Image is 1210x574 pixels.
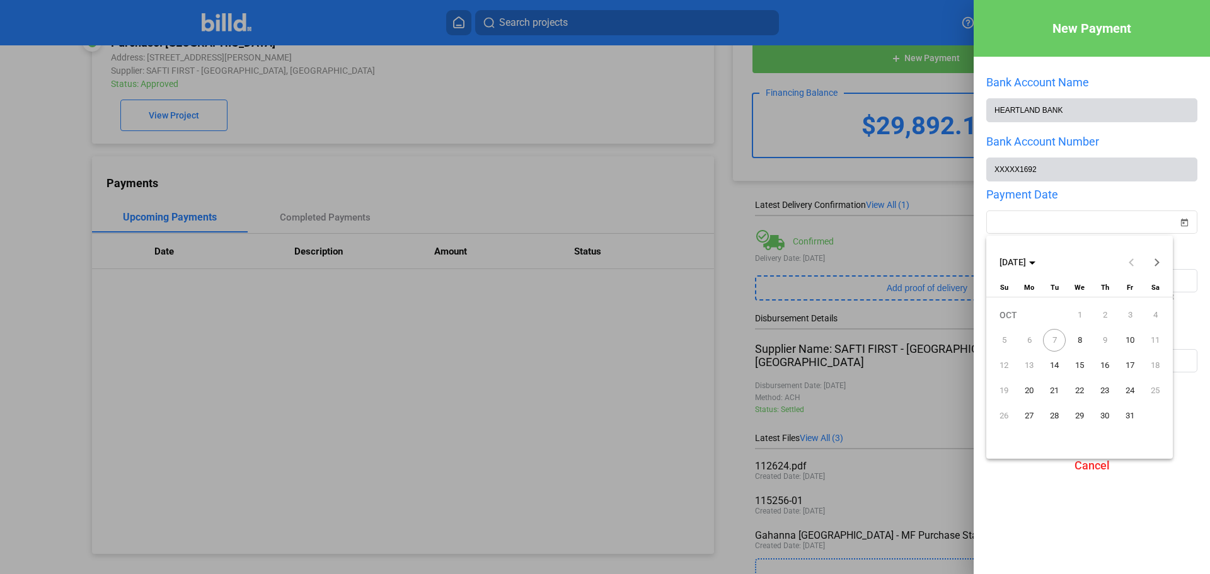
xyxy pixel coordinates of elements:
[1068,354,1091,377] span: 15
[1144,379,1167,402] span: 25
[1067,302,1092,328] button: October 1, 2025
[1151,284,1160,292] span: Sa
[1067,353,1092,378] button: October 15, 2025
[994,251,1040,273] button: Choose month and year
[1119,354,1141,377] span: 17
[1043,405,1066,427] span: 28
[993,354,1015,377] span: 12
[1143,353,1168,378] button: October 18, 2025
[1144,354,1167,377] span: 18
[1017,353,1042,378] button: October 13, 2025
[1143,328,1168,353] button: October 11, 2025
[1093,354,1116,377] span: 16
[1068,304,1091,326] span: 1
[1000,257,1026,267] span: [DATE]
[991,328,1017,353] button: October 5, 2025
[1119,405,1141,427] span: 31
[1092,302,1117,328] button: October 2, 2025
[1017,328,1042,353] button: October 6, 2025
[1127,284,1133,292] span: Fr
[1018,354,1040,377] span: 13
[1144,250,1170,275] button: Next month
[1092,328,1117,353] button: October 9, 2025
[991,403,1017,428] button: October 26, 2025
[1119,329,1141,352] span: 10
[1092,353,1117,378] button: October 16, 2025
[1093,405,1116,427] span: 30
[1093,379,1116,402] span: 23
[993,379,1015,402] span: 19
[1119,304,1141,326] span: 3
[991,353,1017,378] button: October 12, 2025
[1067,403,1092,428] button: October 29, 2025
[1117,378,1143,403] button: October 24, 2025
[1117,353,1143,378] button: October 17, 2025
[1143,302,1168,328] button: October 4, 2025
[1119,379,1141,402] span: 24
[1093,329,1116,352] span: 9
[1068,405,1091,427] span: 29
[1024,284,1034,292] span: Mo
[1068,379,1091,402] span: 22
[1017,403,1042,428] button: October 27, 2025
[1092,403,1117,428] button: October 30, 2025
[1117,302,1143,328] button: October 3, 2025
[993,329,1015,352] span: 5
[1042,328,1067,353] button: October 7, 2025
[1042,403,1067,428] button: October 28, 2025
[1144,329,1167,352] span: 11
[1067,378,1092,403] button: October 22, 2025
[1018,405,1040,427] span: 27
[1017,378,1042,403] button: October 20, 2025
[1093,304,1116,326] span: 2
[1051,284,1059,292] span: Tu
[991,302,1067,328] td: OCT
[993,405,1015,427] span: 26
[1000,284,1008,292] span: Su
[1092,378,1117,403] button: October 23, 2025
[1075,284,1085,292] span: We
[1042,378,1067,403] button: October 21, 2025
[1101,284,1109,292] span: Th
[1018,379,1040,402] span: 20
[1067,328,1092,353] button: October 8, 2025
[1043,379,1066,402] span: 21
[1018,329,1040,352] span: 6
[1043,329,1066,352] span: 7
[1042,353,1067,378] button: October 14, 2025
[1144,304,1167,326] span: 4
[1043,354,1066,377] span: 14
[1117,403,1143,428] button: October 31, 2025
[991,378,1017,403] button: October 19, 2025
[1143,378,1168,403] button: October 25, 2025
[1117,328,1143,353] button: October 10, 2025
[1068,329,1091,352] span: 8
